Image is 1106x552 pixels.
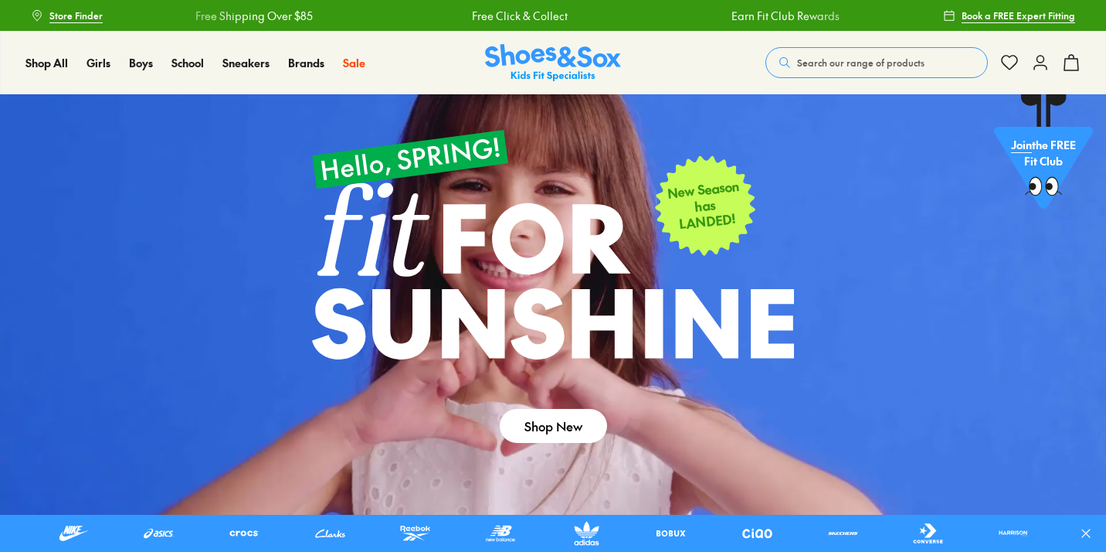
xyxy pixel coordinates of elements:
[962,9,1075,22] span: Book a FREE Expert Fitting
[171,55,204,70] span: School
[194,8,311,24] a: Free Shipping Over $85
[470,8,566,24] a: Free Click & Collect
[129,55,153,70] span: Boys
[49,9,103,22] span: Store Finder
[343,55,365,71] a: Sale
[129,55,153,71] a: Boys
[25,55,68,70] span: Shop All
[288,55,324,71] a: Brands
[87,55,110,71] a: Girls
[87,55,110,70] span: Girls
[171,55,204,71] a: School
[343,55,365,70] span: Sale
[994,124,1093,182] p: the FREE Fit Club
[222,55,270,71] a: Sneakers
[31,2,103,29] a: Store Finder
[500,409,607,443] a: Shop New
[485,44,621,82] a: Shoes & Sox
[943,2,1075,29] a: Book a FREE Expert Fitting
[994,94,1093,217] a: Jointhe FREE Fit Club
[25,55,68,71] a: Shop All
[730,8,838,24] a: Earn Fit Club Rewards
[485,44,621,82] img: SNS_Logo_Responsive.svg
[797,56,924,70] span: Search our range of products
[1011,137,1032,152] span: Join
[288,55,324,70] span: Brands
[765,47,988,78] button: Search our range of products
[222,55,270,70] span: Sneakers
